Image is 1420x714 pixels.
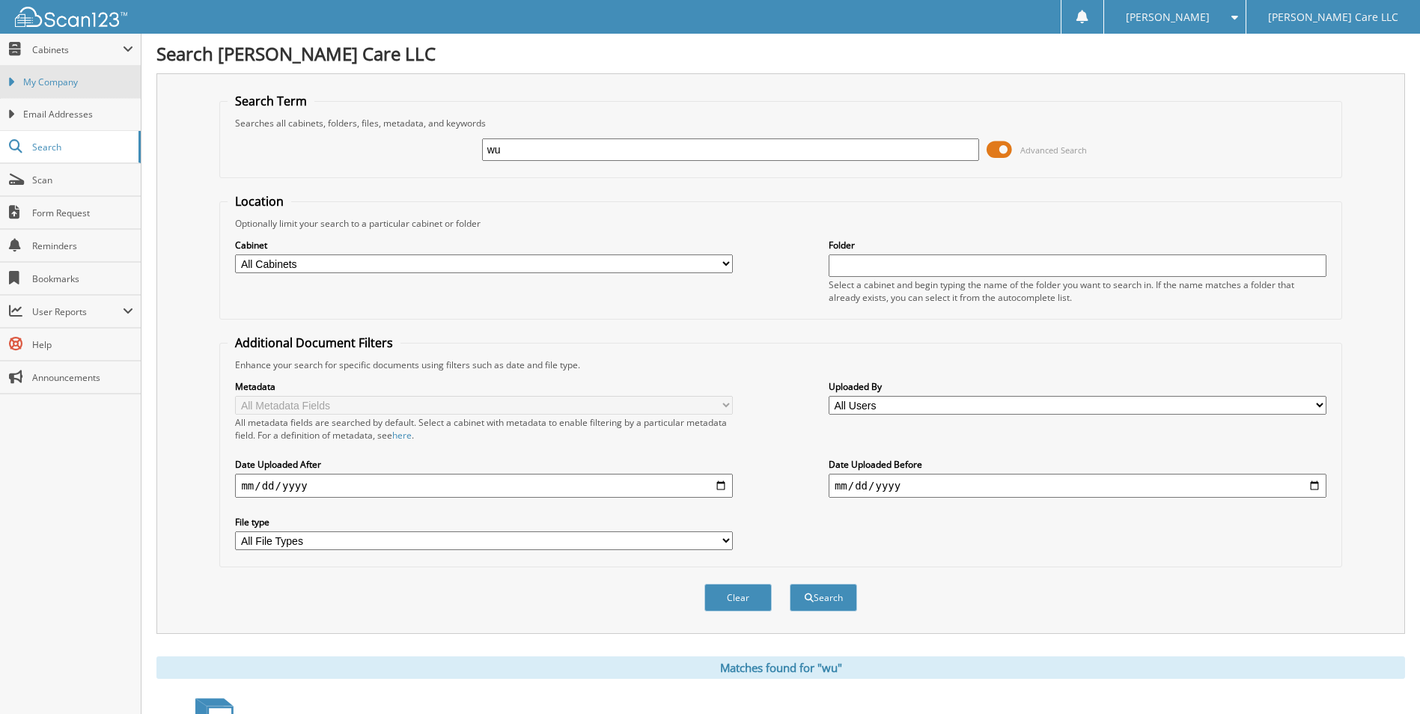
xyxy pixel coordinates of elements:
span: [PERSON_NAME] [1126,13,1210,22]
span: Cabinets [32,43,123,56]
span: My Company [23,76,133,89]
button: Search [790,584,857,611]
label: Metadata [235,380,733,393]
label: Date Uploaded After [235,458,733,471]
legend: Additional Document Filters [228,335,400,351]
span: [PERSON_NAME] Care LLC [1268,13,1398,22]
span: Bookmarks [32,272,133,285]
span: Email Addresses [23,108,133,121]
span: Form Request [32,207,133,219]
span: Scan [32,174,133,186]
div: Select a cabinet and begin typing the name of the folder you want to search in. If the name match... [829,278,1326,304]
span: Help [32,338,133,351]
span: Search [32,141,131,153]
input: end [829,474,1326,498]
label: Uploaded By [829,380,1326,393]
div: Optionally limit your search to a particular cabinet or folder [228,217,1333,230]
div: Searches all cabinets, folders, files, metadata, and keywords [228,117,1333,129]
img: scan123-logo-white.svg [15,7,127,27]
span: Reminders [32,239,133,252]
label: Cabinet [235,239,733,251]
button: Clear [704,584,772,611]
label: Date Uploaded Before [829,458,1326,471]
div: Matches found for "wu" [156,656,1405,679]
div: All metadata fields are searched by default. Select a cabinet with metadata to enable filtering b... [235,416,733,442]
label: Folder [829,239,1326,251]
legend: Location [228,193,291,210]
iframe: Chat Widget [1345,642,1420,714]
a: here [392,429,412,442]
legend: Search Term [228,93,314,109]
h1: Search [PERSON_NAME] Care LLC [156,41,1405,66]
span: Advanced Search [1020,144,1087,156]
span: Announcements [32,371,133,384]
span: User Reports [32,305,123,318]
input: start [235,474,733,498]
div: Enhance your search for specific documents using filters such as date and file type. [228,358,1333,371]
label: File type [235,516,733,528]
